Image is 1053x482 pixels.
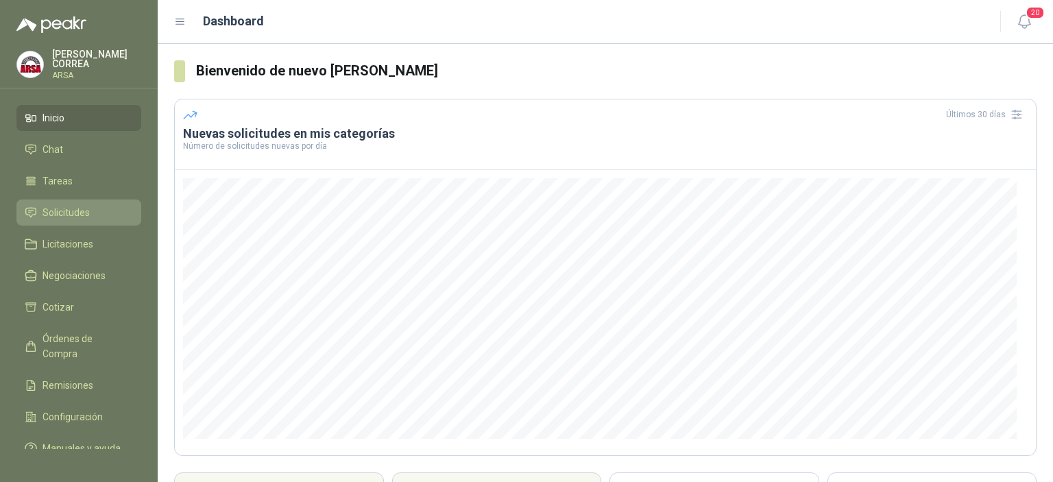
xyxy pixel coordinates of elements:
a: Licitaciones [16,231,141,257]
span: Negociaciones [43,268,106,283]
a: Cotizar [16,294,141,320]
h3: Nuevas solicitudes en mis categorías [183,125,1028,142]
span: Solicitudes [43,205,90,220]
a: Inicio [16,105,141,131]
button: 20 [1012,10,1037,34]
span: Órdenes de Compra [43,331,128,361]
span: Inicio [43,110,64,125]
img: Logo peakr [16,16,86,33]
span: Manuales y ayuda [43,441,121,456]
div: Últimos 30 días [946,104,1028,125]
img: Company Logo [17,51,43,77]
a: Órdenes de Compra [16,326,141,367]
a: Solicitudes [16,200,141,226]
span: Licitaciones [43,237,93,252]
a: Negociaciones [16,263,141,289]
a: Chat [16,136,141,162]
a: Manuales y ayuda [16,435,141,461]
span: Cotizar [43,300,74,315]
span: Remisiones [43,378,93,393]
span: 20 [1026,6,1045,19]
span: Configuración [43,409,103,424]
p: [PERSON_NAME] CORREA [52,49,141,69]
a: Configuración [16,404,141,430]
h1: Dashboard [203,12,264,31]
a: Remisiones [16,372,141,398]
span: Chat [43,142,63,157]
a: Tareas [16,168,141,194]
p: ARSA [52,71,141,80]
p: Número de solicitudes nuevas por día [183,142,1028,150]
span: Tareas [43,173,73,189]
h3: Bienvenido de nuevo [PERSON_NAME] [196,60,1037,82]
